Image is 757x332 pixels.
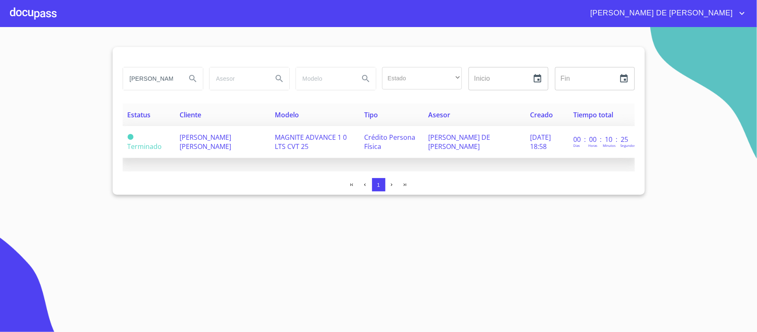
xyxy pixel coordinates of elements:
button: Search [356,69,376,89]
input: search [296,67,353,90]
span: Estatus [128,110,151,119]
p: Segundos [620,143,636,148]
span: [PERSON_NAME] DE [PERSON_NAME] [584,7,737,20]
span: Terminado [128,142,162,151]
span: [DATE] 18:58 [530,133,551,151]
span: MAGNITE ADVANCE 1 0 LTS CVT 25 [275,133,347,151]
span: [PERSON_NAME] DE [PERSON_NAME] [428,133,490,151]
span: Terminado [128,134,133,140]
p: Minutos [603,143,616,148]
p: Dias [573,143,580,148]
button: Search [269,69,289,89]
button: Search [183,69,203,89]
span: Modelo [275,110,299,119]
span: Asesor [428,110,450,119]
input: search [123,67,180,90]
span: Cliente [180,110,201,119]
span: Tiempo total [573,110,613,119]
input: search [210,67,266,90]
div: ​ [382,67,462,89]
span: Tipo [364,110,378,119]
span: Creado [530,110,553,119]
button: 1 [372,178,385,191]
span: 1 [377,182,380,188]
p: 00 : 00 : 10 : 25 [573,135,629,144]
span: Crédito Persona Física [364,133,415,151]
span: [PERSON_NAME] [PERSON_NAME] [180,133,231,151]
p: Horas [588,143,597,148]
button: account of current user [584,7,747,20]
